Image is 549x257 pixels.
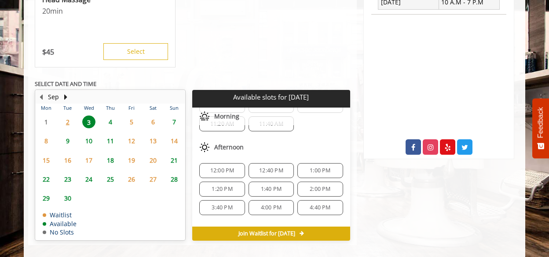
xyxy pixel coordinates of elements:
[104,134,117,147] span: 11
[259,167,283,174] span: 12:40 PM
[35,80,96,88] b: SELECT DATE AND TIME
[125,173,138,186] span: 26
[57,170,78,189] td: Select day23
[537,107,545,138] span: Feedback
[261,204,282,211] span: 4:00 PM
[125,154,138,167] span: 19
[121,104,142,112] th: Fri
[57,189,78,208] td: Select day30
[104,154,117,167] span: 18
[199,111,210,122] img: morning slots
[82,134,95,147] span: 10
[199,200,245,215] div: 3:40 PM
[99,112,121,131] td: Select day4
[103,43,168,60] button: Select
[210,167,234,174] span: 12:00 PM
[61,134,74,147] span: 9
[82,173,95,186] span: 24
[42,47,54,57] p: 45
[168,154,181,167] span: 21
[40,134,53,147] span: 8
[146,115,160,128] span: 6
[310,167,330,174] span: 1:00 PM
[196,93,346,101] p: Available slots for [DATE]
[61,115,74,128] span: 2
[142,112,163,131] td: Select day6
[142,150,163,169] td: Select day20
[78,150,99,169] td: Select day17
[297,163,343,178] div: 1:00 PM
[40,192,53,205] span: 29
[121,112,142,131] td: Select day5
[57,104,78,112] th: Tue
[142,131,163,150] td: Select day13
[212,186,232,193] span: 1:20 PM
[164,150,185,169] td: Select day21
[297,200,343,215] div: 4:40 PM
[249,182,294,197] div: 1:40 PM
[43,229,77,235] td: No Slots
[99,131,121,150] td: Select day11
[40,173,53,186] span: 22
[42,47,46,57] span: $
[36,150,57,169] td: Select day15
[249,163,294,178] div: 12:40 PM
[164,131,185,150] td: Select day14
[164,112,185,131] td: Select day7
[142,170,163,189] td: Select day27
[78,104,99,112] th: Wed
[249,200,294,215] div: 4:00 PM
[78,131,99,150] td: Select day10
[43,212,77,218] td: Waitlist
[199,142,210,153] img: afternoon slots
[310,186,330,193] span: 2:00 PM
[57,131,78,150] td: Select day9
[532,98,549,158] button: Feedback - Show survey
[238,230,295,237] span: Join Waitlist for [DATE]
[261,186,282,193] span: 1:40 PM
[310,204,330,211] span: 4:40 PM
[121,170,142,189] td: Select day26
[297,182,343,197] div: 2:00 PM
[48,92,59,102] button: Sep
[62,92,69,102] button: Next Month
[146,134,160,147] span: 13
[99,104,121,112] th: Thu
[61,173,74,186] span: 23
[36,131,57,150] td: Select day8
[36,170,57,189] td: Select day22
[214,113,239,120] span: Morning
[40,154,53,167] span: 15
[146,154,160,167] span: 20
[168,115,181,128] span: 7
[121,150,142,169] td: Select day19
[61,192,74,205] span: 30
[125,134,138,147] span: 12
[36,189,57,208] td: Select day29
[36,104,57,112] th: Mon
[104,173,117,186] span: 25
[199,226,210,236] img: evening slots
[214,144,244,151] span: Afternoon
[164,104,185,112] th: Sun
[125,115,138,128] span: 5
[82,115,95,128] span: 3
[142,104,163,112] th: Sat
[43,220,77,227] td: Available
[104,115,117,128] span: 4
[99,170,121,189] td: Select day25
[199,182,245,197] div: 1:20 PM
[99,150,121,169] td: Select day18
[146,173,160,186] span: 27
[199,163,245,178] div: 12:00 PM
[57,112,78,131] td: Select day2
[121,131,142,150] td: Select day12
[82,154,95,167] span: 17
[212,204,232,211] span: 3:40 PM
[61,154,74,167] span: 16
[168,173,181,186] span: 28
[37,92,44,102] button: Previous Month
[42,6,168,16] p: 20
[164,170,185,189] td: Select day28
